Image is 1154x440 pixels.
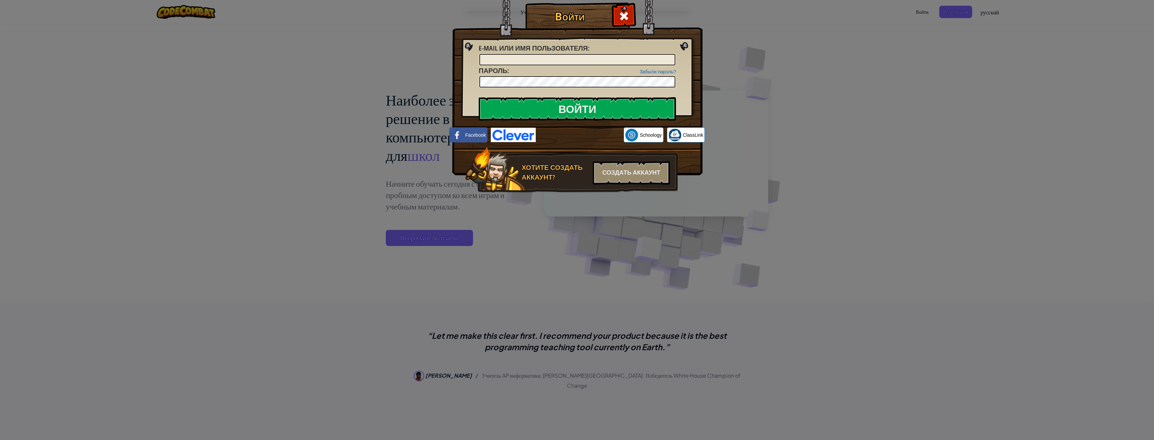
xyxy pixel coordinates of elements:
h1: Войти [527,10,613,22]
div: Создать аккаунт [593,161,670,185]
span: Schoology [640,132,662,138]
span: Пароль [479,66,507,75]
img: facebook_small.png [451,129,464,141]
img: schoology.png [625,129,638,141]
span: ClassLink [683,132,703,138]
a: Забыли пароль? [640,69,676,74]
div: Хотите создать аккаунт? [522,163,589,182]
label: : [479,66,509,76]
label: : [479,44,589,53]
iframe: Кнопка "Войти с аккаунтом Google" [536,128,624,142]
img: classlink-logo-small.png [669,129,681,141]
img: clever-logo-blue.png [491,128,536,142]
input: Войти [479,97,676,121]
span: Facebook [465,132,486,138]
span: E-mail или имя пользователя [479,44,588,53]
